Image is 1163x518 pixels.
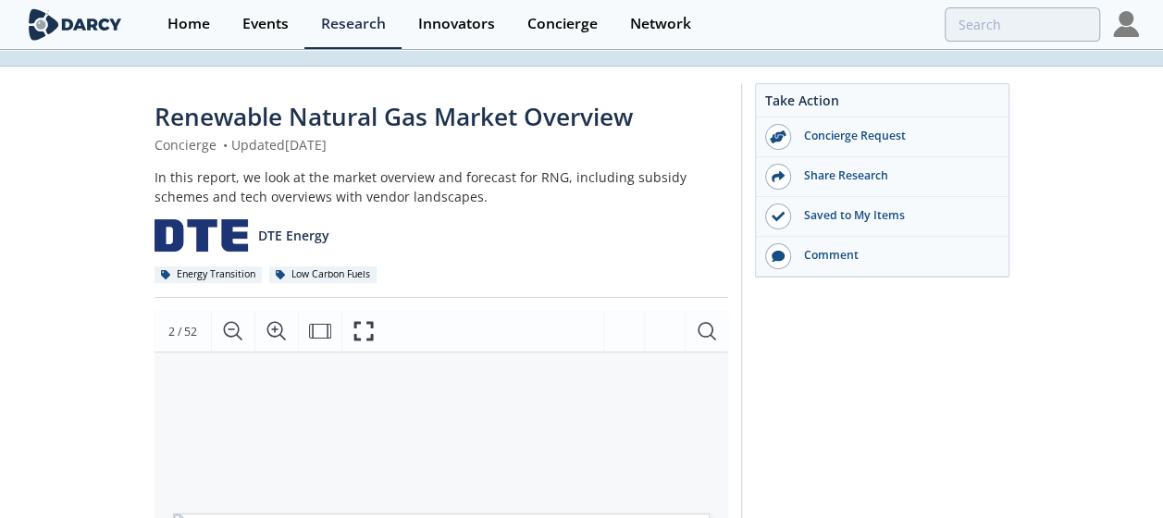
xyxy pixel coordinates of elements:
[155,100,633,133] span: Renewable Natural Gas Market Overview
[321,17,386,31] div: Research
[527,17,598,31] div: Concierge
[155,266,263,283] div: Energy Transition
[791,128,998,144] div: Concierge Request
[155,167,728,206] div: In this report, we look at the market overview and forecast for RNG, including subsidy schemes an...
[258,226,329,245] p: DTE Energy
[418,17,495,31] div: Innovators
[630,17,691,31] div: Network
[269,266,377,283] div: Low Carbon Fuels
[791,207,998,224] div: Saved to My Items
[242,17,289,31] div: Events
[220,136,231,154] span: •
[25,8,126,41] img: logo-wide.svg
[791,247,998,264] div: Comment
[791,167,998,184] div: Share Research
[1113,11,1139,37] img: Profile
[945,7,1100,42] input: Advanced Search
[167,17,210,31] div: Home
[756,91,1008,117] div: Take Action
[155,135,728,154] div: Concierge Updated [DATE]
